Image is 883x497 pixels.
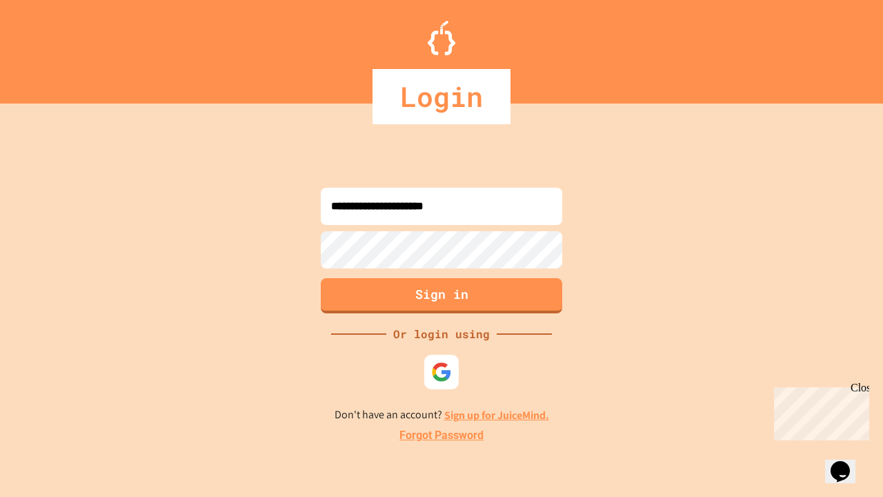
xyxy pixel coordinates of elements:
div: Chat with us now!Close [6,6,95,88]
button: Sign in [321,278,562,313]
img: google-icon.svg [431,362,452,382]
iframe: chat widget [768,382,869,440]
p: Don't have an account? [335,407,549,424]
div: Login [373,69,510,124]
a: Forgot Password [399,427,484,444]
div: Or login using [386,326,497,342]
img: Logo.svg [428,21,455,55]
a: Sign up for JuiceMind. [444,408,549,422]
iframe: chat widget [825,442,869,483]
